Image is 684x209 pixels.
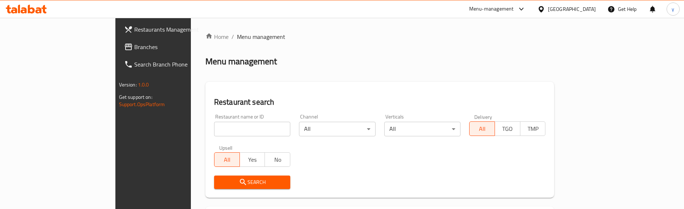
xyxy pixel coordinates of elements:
label: Upsell [219,145,233,150]
h2: Menu management [205,56,277,67]
div: All [384,122,460,136]
span: Yes [243,154,262,165]
a: Support.OpsPlatform [119,100,165,109]
div: All [299,122,375,136]
button: Yes [239,152,265,167]
span: Search Branch Phone [134,60,224,69]
span: Menu management [237,32,285,41]
span: Search [220,178,284,187]
span: All [472,124,492,134]
span: TGO [498,124,517,134]
span: Branches [134,43,224,51]
span: 1.0.0 [138,80,149,89]
label: Delivery [474,114,492,119]
button: TGO [495,121,520,136]
button: Search [214,176,290,189]
li: / [232,32,234,41]
span: y [672,5,674,13]
a: Search Branch Phone [118,56,230,73]
button: All [469,121,495,136]
button: No [265,152,290,167]
span: All [217,154,237,165]
h2: Restaurant search [214,97,546,108]
span: TMP [523,124,543,134]
button: All [214,152,240,167]
div: Menu-management [469,5,514,13]
span: Restaurants Management [134,25,224,34]
a: Branches [118,38,230,56]
button: TMP [520,121,546,136]
div: [GEOGRAPHIC_DATA] [548,5,596,13]
span: No [268,154,287,165]
a: Restaurants Management [118,21,230,38]
nav: breadcrumb [205,32,554,41]
span: Version: [119,80,137,89]
input: Search for restaurant name or ID.. [214,122,290,136]
span: Get support on: [119,92,152,102]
